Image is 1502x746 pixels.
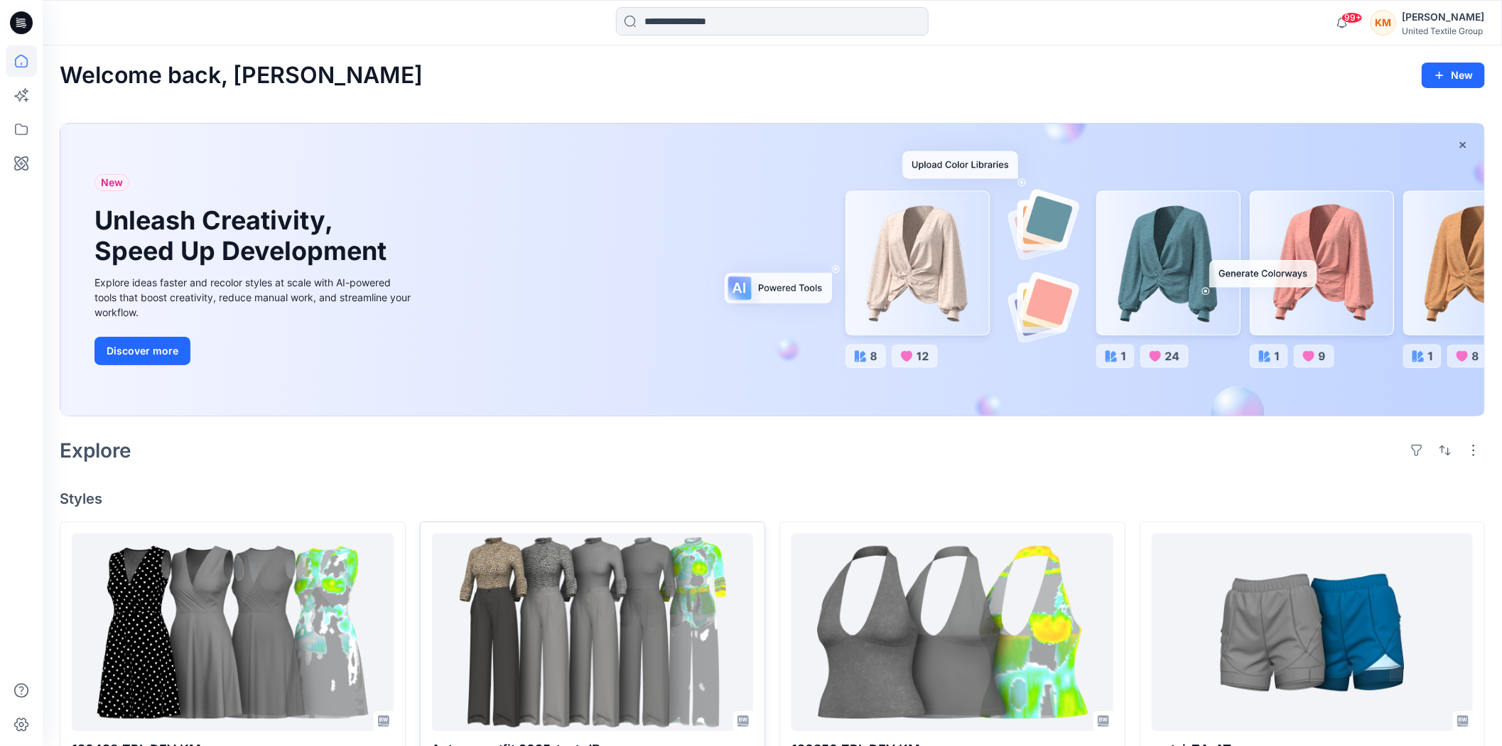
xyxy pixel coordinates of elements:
button: Discover more [94,337,190,365]
a: Autumn outfit 2025-test-JB [432,534,754,731]
a: sortai_ZA_AT [1152,534,1474,731]
a: Discover more [94,337,414,365]
h2: Explore [60,439,131,462]
h2: Welcome back, [PERSON_NAME] [60,63,423,89]
div: KM [1371,10,1396,36]
h1: Unleash Creativity, Speed Up Development [94,205,393,266]
a: 120350 ZPL DEV KM [791,534,1113,731]
div: Explore ideas faster and recolor styles at scale with AI-powered tools that boost creativity, red... [94,275,414,320]
div: United Textile Group [1402,26,1484,36]
span: 99+ [1341,12,1363,23]
h4: Styles [60,490,1485,507]
a: 120428 ZPL DEV KM [72,534,394,731]
span: New [101,174,123,191]
div: [PERSON_NAME] [1402,9,1484,26]
button: New [1422,63,1485,88]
